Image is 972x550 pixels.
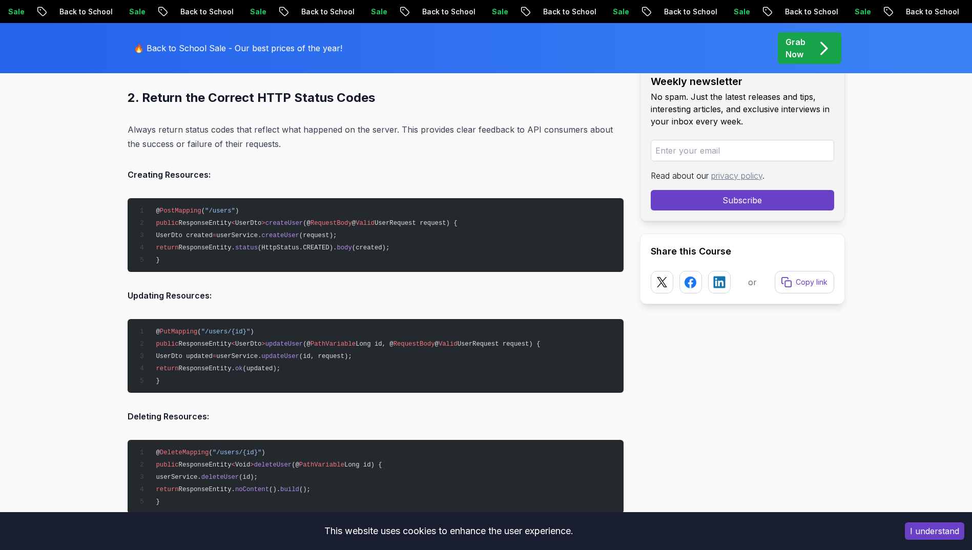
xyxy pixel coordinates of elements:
span: Valid [439,341,458,348]
span: (). [269,486,280,493]
span: (id); [239,474,258,481]
p: Back to School [720,7,790,17]
span: UserDto updated [156,353,212,360]
span: @ [352,220,356,227]
span: ResponseEntity. [179,365,235,372]
span: (HttpStatus.CREATED). [258,244,337,251]
span: "/users/{id}" [201,328,251,335]
button: Copy link [775,271,834,293]
p: Grab Now [785,36,805,60]
span: (@ [303,341,311,348]
span: build [280,486,299,493]
span: status [235,244,258,251]
span: "/users" [205,207,235,215]
span: return [156,365,178,372]
span: PathVariable [299,461,344,469]
span: = [213,353,216,360]
p: Sale [306,7,339,17]
span: userService. [156,474,201,481]
span: @ [156,449,159,456]
p: Back to School [478,7,548,17]
span: "/users/{id}" [213,449,262,456]
span: return [156,486,178,493]
span: Long id, @ [356,341,394,348]
span: createUser [261,232,299,239]
span: UserDto [235,341,261,348]
span: PutMapping [160,328,198,335]
span: (id, request); [299,353,352,360]
input: Enter your email [651,140,834,161]
span: noContent [235,486,269,493]
span: } [156,257,159,264]
span: updateUser [265,341,303,348]
span: deleteUser [254,461,292,469]
span: ResponseEntity [179,461,232,469]
span: body [337,244,351,251]
span: deleteUser [201,474,239,481]
span: UserDto created [156,232,212,239]
span: ResponseEntity [179,220,232,227]
span: PathVariable [311,341,356,348]
span: UserRequest request) { [375,220,458,227]
p: Back to School [115,7,185,17]
span: } [156,377,159,385]
p: Always return status codes that reflect what happened on the server. This provides clear feedback... [128,122,624,151]
span: @ [435,341,439,348]
span: (); [299,486,311,493]
span: > [261,341,265,348]
button: Subscribe [651,190,834,210]
span: updateUser [261,353,299,360]
a: privacy policy [711,171,762,181]
span: Long id) { [344,461,382,469]
span: Valid [356,220,375,227]
span: < [232,461,235,469]
span: = [213,232,216,239]
p: Sale [185,7,218,17]
span: ResponseEntity. [179,244,235,251]
strong: Creating Resources: [128,170,211,180]
p: Sale [790,7,822,17]
span: (@ [292,461,299,469]
h2: 2. Return the Correct HTTP Status Codes [128,90,624,106]
span: ) [235,207,239,215]
span: createUser [265,220,303,227]
span: (@ [303,220,311,227]
span: ( [197,328,201,335]
span: ( [209,449,212,456]
p: Back to School [599,7,669,17]
span: ResponseEntity. [179,486,235,493]
span: ok [235,365,243,372]
span: public [156,341,178,348]
span: PostMapping [160,207,201,215]
div: This website uses cookies to enhance the user experience. [8,520,890,542]
p: Sale [64,7,97,17]
p: Read about our . [651,170,834,182]
span: ) [250,328,254,335]
span: public [156,461,178,469]
p: Back to School [236,7,306,17]
p: Sale [427,7,460,17]
span: RequestBody [311,220,352,227]
p: 🔥 Back to School Sale - Our best prices of the year! [134,42,342,54]
span: return [156,244,178,251]
span: < [232,341,235,348]
span: ) [261,449,265,456]
span: userService. [216,353,261,360]
strong: Deleting Resources: [128,411,209,421]
span: ResponseEntity [179,341,232,348]
h2: Weekly newsletter [651,74,834,89]
p: Sale [669,7,701,17]
span: RequestBody [394,341,435,348]
p: Back to School [841,7,911,17]
span: public [156,220,178,227]
span: (request); [299,232,337,239]
span: UserRequest request) { [458,341,541,348]
span: DeleteMapping [160,449,209,456]
p: Copy link [796,277,828,287]
span: UserDto [235,220,261,227]
span: > [250,461,254,469]
p: Sale [911,7,943,17]
span: < [232,220,235,227]
p: No spam. Just the latest releases and tips, interesting articles, and exclusive interviews in you... [651,91,834,128]
p: or [748,276,757,288]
